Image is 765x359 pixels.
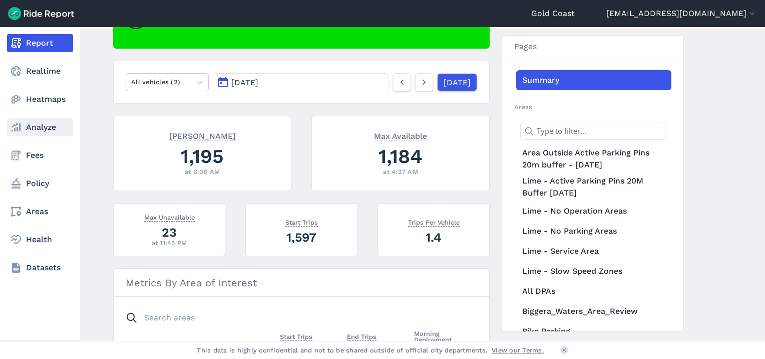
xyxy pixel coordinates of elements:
a: Fees [7,146,73,164]
span: End Trips [347,331,376,341]
a: Biggera_Waters_Area_Review [516,301,671,321]
button: [EMAIL_ADDRESS][DOMAIN_NAME] [606,8,757,20]
h2: Areas [514,102,671,112]
a: [DATE] [437,73,477,91]
a: View our Terms. [492,345,544,355]
div: at 11:45 PM [126,238,213,248]
span: Trips Per Vehicle [408,217,460,227]
span: Start Trips [285,217,318,227]
a: Analyze [7,118,73,136]
span: Max Available [374,130,427,140]
div: 1,195 [126,142,279,170]
a: All DPAs [516,281,671,301]
span: [PERSON_NAME] [169,130,236,140]
input: Type to filter... [520,122,665,140]
a: Lime - Active Parking Pins 20M Buffer [DATE] [516,173,671,201]
input: Search areas [120,309,471,327]
div: 1,597 [258,229,345,246]
a: Bike Parking [516,321,671,341]
span: [DATE] [231,78,258,87]
a: Datasets [7,259,73,277]
div: 23 [126,224,213,241]
a: Heatmaps [7,90,73,108]
button: [DATE] [213,73,389,91]
a: Gold Coast [531,8,575,20]
button: End Trips [347,331,376,343]
a: Realtime [7,62,73,80]
span: Start Trips [280,331,312,341]
div: 1,184 [324,142,477,170]
div: 1.4 [390,229,477,246]
a: Report [7,34,73,52]
button: Morning Deployment [414,328,477,346]
span: Morning Deployment [414,328,477,344]
h3: Pages [502,36,683,58]
a: Lime - Slow Speed Zones [516,261,671,281]
img: Ride Report [8,7,74,20]
button: Start Trips [280,331,312,343]
a: Areas [7,203,73,221]
a: Lime - No Parking Areas [516,221,671,241]
a: Policy [7,174,73,193]
a: Health [7,231,73,249]
a: Area Outside Active Parking Pins 20m buffer - [DATE] [516,145,671,173]
h3: Metrics By Area of Interest [114,269,489,297]
a: Lime - Service Area [516,241,671,261]
div: at 4:37 AM [324,167,477,176]
div: at 6:08 AM [126,167,279,176]
span: Max Unavailable [144,212,195,222]
a: Summary [516,70,671,90]
a: Lime - No Operation Areas [516,201,671,221]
